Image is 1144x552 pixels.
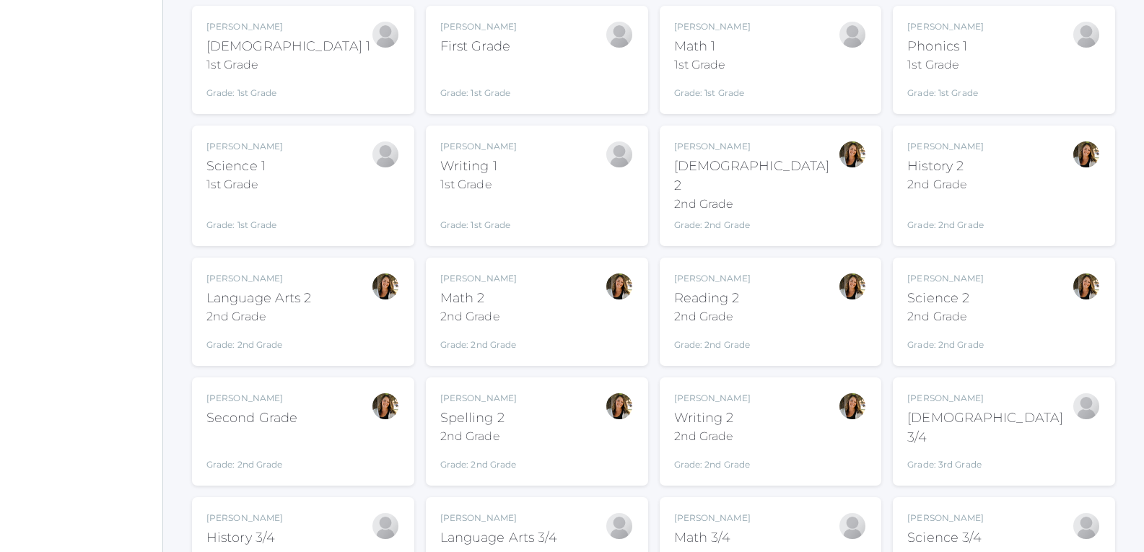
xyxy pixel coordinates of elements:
[1072,20,1101,49] div: Bonnie Posey
[440,528,558,548] div: Language Arts 3/4
[206,408,297,428] div: Second Grade
[674,392,751,405] div: [PERSON_NAME]
[440,62,517,100] div: Grade: 1st Grade
[605,272,634,301] div: Amber Farnes
[907,157,984,176] div: History 2
[440,308,517,325] div: 2nd Grade
[371,140,400,169] div: Bonnie Posey
[907,199,984,232] div: Grade: 2nd Grade
[206,512,283,525] div: [PERSON_NAME]
[206,289,312,308] div: Language Arts 2
[206,176,283,193] div: 1st Grade
[605,392,634,421] div: Amber Farnes
[1072,392,1101,421] div: Joshua Bennett
[206,20,370,33] div: [PERSON_NAME]
[440,392,517,405] div: [PERSON_NAME]
[1072,512,1101,540] div: Joshua Bennett
[371,20,400,49] div: Bonnie Posey
[838,140,867,169] div: Amber Farnes
[206,199,283,232] div: Grade: 1st Grade
[206,434,297,471] div: Grade: 2nd Grade
[907,512,984,525] div: [PERSON_NAME]
[440,176,517,193] div: 1st Grade
[605,140,634,169] div: Bonnie Posey
[674,56,751,74] div: 1st Grade
[440,451,517,471] div: Grade: 2nd Grade
[907,176,984,193] div: 2nd Grade
[907,308,984,325] div: 2nd Grade
[907,272,984,285] div: [PERSON_NAME]
[440,428,517,445] div: 2nd Grade
[206,37,370,56] div: [DEMOGRAPHIC_DATA] 1
[674,408,751,428] div: Writing 2
[674,157,839,196] div: [DEMOGRAPHIC_DATA] 2
[206,331,312,351] div: Grade: 2nd Grade
[674,428,751,445] div: 2nd Grade
[1072,140,1101,169] div: Amber Farnes
[674,528,751,548] div: Math 3/4
[206,272,312,285] div: [PERSON_NAME]
[605,512,634,540] div: Joshua Bennett
[206,308,312,325] div: 2nd Grade
[440,272,517,285] div: [PERSON_NAME]
[838,512,867,540] div: Joshua Bennett
[907,140,984,153] div: [PERSON_NAME]
[907,289,984,308] div: Science 2
[1072,272,1101,301] div: Amber Farnes
[838,272,867,301] div: Amber Farnes
[440,199,517,232] div: Grade: 1st Grade
[440,512,558,525] div: [PERSON_NAME]
[371,512,400,540] div: Joshua Bennett
[206,140,283,153] div: [PERSON_NAME]
[371,392,400,421] div: Amber Farnes
[907,56,984,74] div: 1st Grade
[674,196,839,213] div: 2nd Grade
[605,20,634,49] div: Bonnie Posey
[440,140,517,153] div: [PERSON_NAME]
[674,79,751,100] div: Grade: 1st Grade
[674,20,751,33] div: [PERSON_NAME]
[674,451,751,471] div: Grade: 2nd Grade
[440,408,517,428] div: Spelling 2
[907,408,1072,447] div: [DEMOGRAPHIC_DATA] 3/4
[206,56,370,74] div: 1st Grade
[206,157,283,176] div: Science 1
[440,157,517,176] div: Writing 1
[674,219,839,232] div: Grade: 2nd Grade
[674,308,751,325] div: 2nd Grade
[440,20,517,33] div: [PERSON_NAME]
[206,79,370,100] div: Grade: 1st Grade
[838,20,867,49] div: Bonnie Posey
[907,453,1072,471] div: Grade: 3rd Grade
[907,79,984,100] div: Grade: 1st Grade
[674,272,751,285] div: [PERSON_NAME]
[674,331,751,351] div: Grade: 2nd Grade
[907,528,984,548] div: Science 3/4
[907,37,984,56] div: Phonics 1
[907,392,1072,405] div: [PERSON_NAME]
[440,289,517,308] div: Math 2
[674,289,751,308] div: Reading 2
[674,37,751,56] div: Math 1
[674,140,839,153] div: [PERSON_NAME]
[206,392,297,405] div: [PERSON_NAME]
[838,392,867,421] div: Amber Farnes
[674,512,751,525] div: [PERSON_NAME]
[907,20,984,33] div: [PERSON_NAME]
[440,331,517,351] div: Grade: 2nd Grade
[206,528,283,548] div: History 3/4
[440,37,517,56] div: First Grade
[907,331,984,351] div: Grade: 2nd Grade
[371,272,400,301] div: Amber Farnes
